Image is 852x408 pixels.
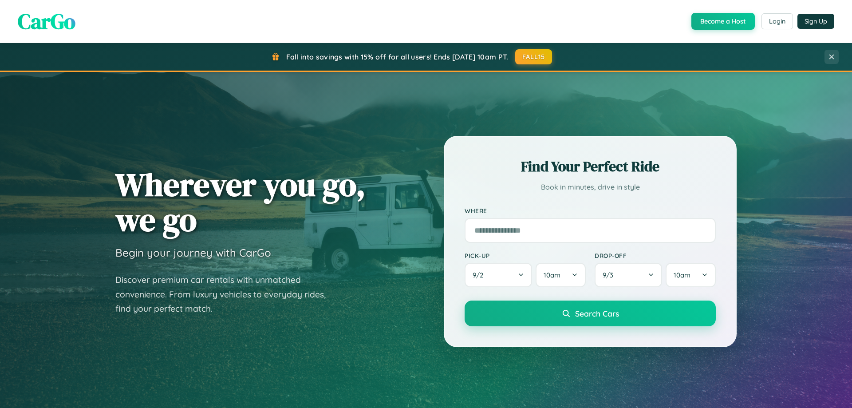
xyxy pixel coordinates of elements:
[18,7,75,36] span: CarGo
[115,167,366,237] h1: Wherever you go, we go
[115,246,271,259] h3: Begin your journey with CarGo
[465,207,716,214] label: Where
[115,273,337,316] p: Discover premium car rentals with unmatched convenience. From luxury vehicles to everyday rides, ...
[603,271,618,279] span: 9 / 3
[515,49,552,64] button: FALL15
[595,252,716,259] label: Drop-off
[797,14,834,29] button: Sign Up
[465,181,716,194] p: Book in minutes, drive in style
[465,157,716,176] h2: Find Your Perfect Ride
[536,263,586,287] button: 10am
[575,309,619,318] span: Search Cars
[465,301,716,326] button: Search Cars
[691,13,755,30] button: Become a Host
[473,271,488,279] span: 9 / 2
[666,263,716,287] button: 10am
[761,13,793,29] button: Login
[674,271,690,279] span: 10am
[544,271,560,279] span: 10am
[465,263,532,287] button: 9/2
[286,52,509,61] span: Fall into savings with 15% off for all users! Ends [DATE] 10am PT.
[465,252,586,259] label: Pick-up
[595,263,662,287] button: 9/3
